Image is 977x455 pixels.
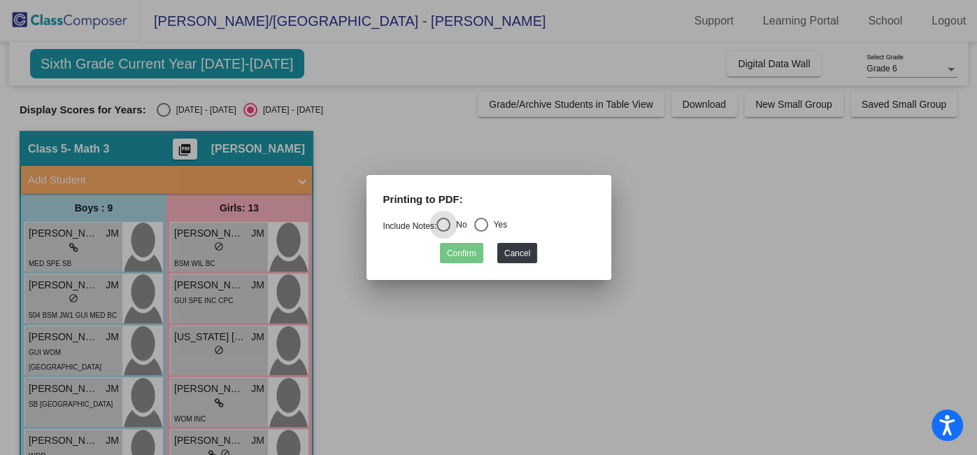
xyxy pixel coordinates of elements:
div: Yes [488,218,508,231]
a: Include Notes: [383,221,437,231]
label: Printing to PDF: [383,192,463,208]
mat-radio-group: Select an option [383,221,508,231]
button: Cancel [497,243,537,263]
div: No [450,218,466,231]
button: Confirm [440,243,483,263]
